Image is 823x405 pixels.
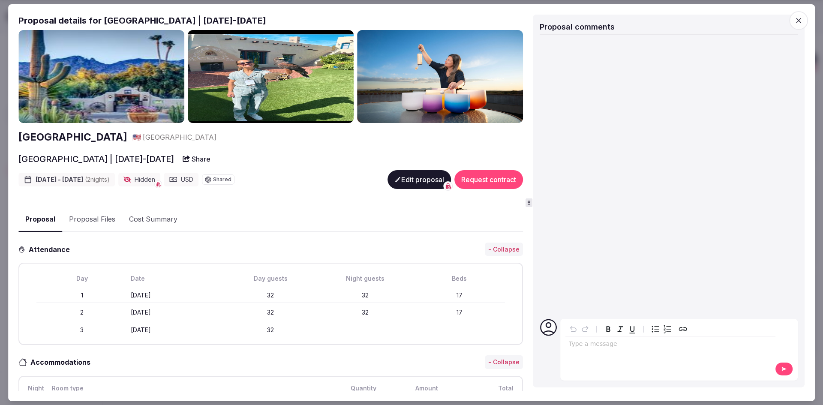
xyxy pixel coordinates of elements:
div: Total [447,384,515,393]
span: ( 2 night s ) [85,176,110,183]
div: toggle group [649,323,673,335]
button: Proposal Files [62,207,122,232]
button: Italic [614,323,626,335]
button: Share [177,151,216,167]
div: 32 [225,326,316,334]
div: Date [131,274,222,283]
button: Edit proposal [387,170,451,189]
div: Night [26,384,43,393]
button: Cost Summary [122,207,184,232]
button: Underline [626,323,638,335]
button: 🇺🇸 [132,132,141,142]
div: 17 [414,291,505,300]
img: Gallery photo 3 [357,30,523,123]
button: Request contract [454,170,523,189]
div: Day guests [225,274,316,283]
div: 1 [36,291,127,300]
button: - Collapse [485,243,523,256]
span: Proposal comments [540,22,615,31]
button: Bulleted list [649,323,661,335]
div: 2 [36,308,127,317]
span: [DATE] - [DATE] [36,175,110,184]
h2: Proposal details for [GEOGRAPHIC_DATA] | [DATE]-[DATE] [18,14,523,26]
div: Night guests [320,274,411,283]
div: Day [36,274,127,283]
img: Gallery photo 1 [18,30,184,123]
div: USD [164,173,198,186]
span: 🇺🇸 [132,133,141,141]
button: Numbered list [661,323,673,335]
div: 32 [320,291,411,300]
div: Hidden [118,173,160,186]
button: Bold [602,323,614,335]
div: 17 [414,308,505,317]
div: 32 [225,308,316,317]
button: Proposal [18,207,62,232]
div: Room type [50,384,330,393]
button: Create link [677,323,689,335]
span: [GEOGRAPHIC_DATA] [143,132,216,142]
h3: Accommodations [27,357,99,367]
div: Amount [385,384,440,393]
img: Gallery photo 2 [188,30,354,123]
div: [DATE] [131,308,222,317]
div: Beds [414,274,505,283]
h2: [GEOGRAPHIC_DATA] | [DATE]-[DATE] [18,153,174,165]
div: [DATE] [131,291,222,300]
button: - Collapse [485,355,523,369]
div: editable markdown [565,336,775,354]
div: 32 [225,291,316,300]
span: Shared [213,177,231,182]
div: Quantity [337,384,378,393]
div: [DATE] [131,326,222,334]
a: [GEOGRAPHIC_DATA] [18,130,127,144]
h3: Attendance [25,244,77,255]
div: 32 [320,308,411,317]
div: 3 [36,326,127,334]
